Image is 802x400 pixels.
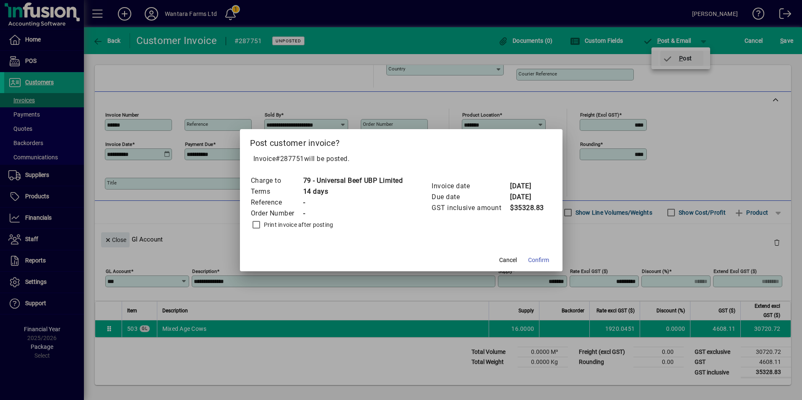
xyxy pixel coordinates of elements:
span: Cancel [499,256,517,265]
label: Print invoice after posting [262,221,333,229]
td: GST inclusive amount [431,203,510,213]
h2: Post customer invoice? [240,129,562,153]
button: Confirm [525,253,552,268]
td: Order Number [250,208,303,219]
td: 79 - Universal Beef UBP Limited [303,175,403,186]
td: Invoice date [431,181,510,192]
p: Invoice will be posted . [250,154,552,164]
td: Due date [431,192,510,203]
td: Charge to [250,175,303,186]
td: - [303,197,403,208]
td: 14 days [303,186,403,197]
td: [DATE] [510,181,544,192]
span: Confirm [528,256,549,265]
td: [DATE] [510,192,544,203]
span: #287751 [276,155,304,163]
button: Cancel [495,253,521,268]
td: Reference [250,197,303,208]
td: - [303,208,403,219]
td: Terms [250,186,303,197]
td: $35328.83 [510,203,544,213]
